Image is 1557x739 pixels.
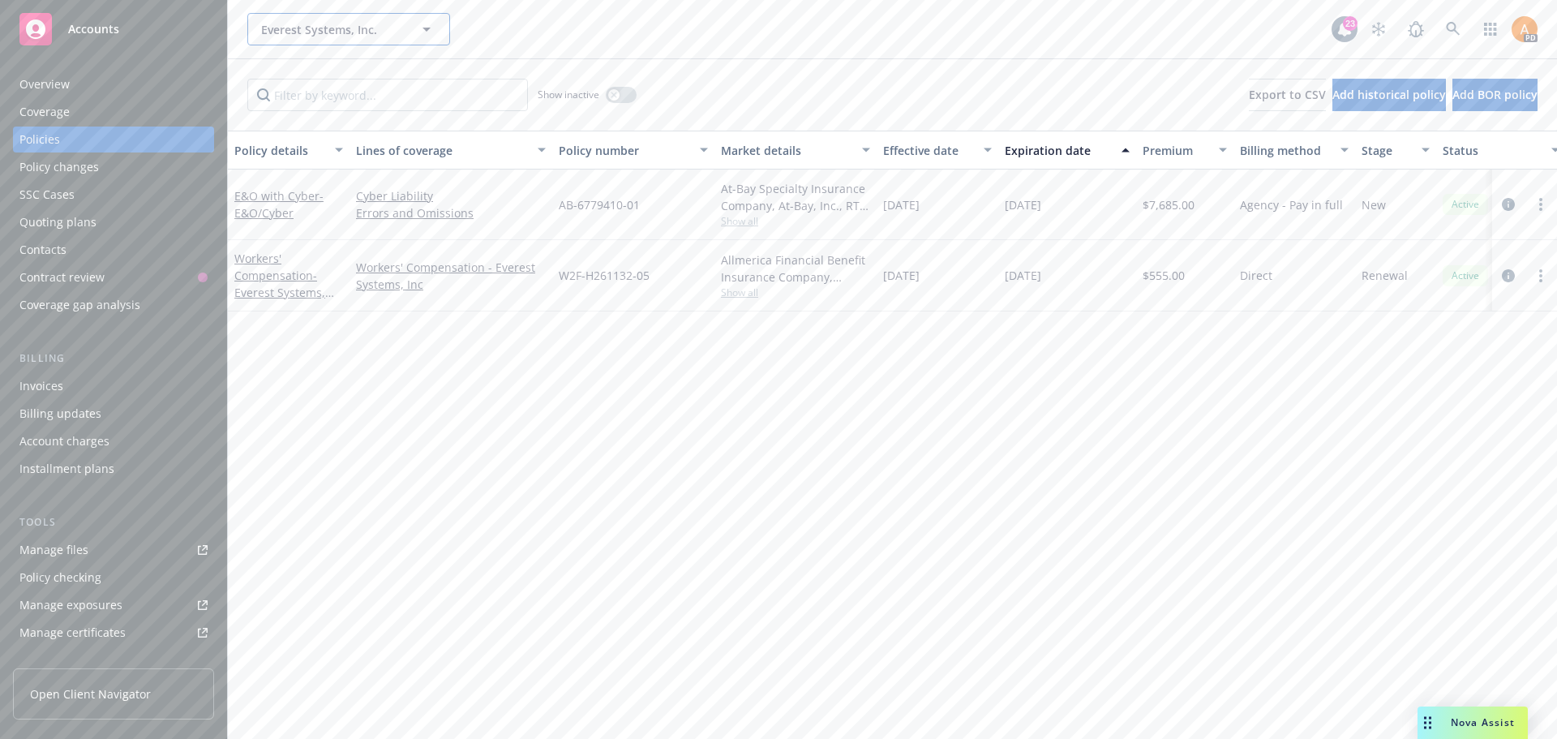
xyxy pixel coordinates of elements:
[1240,267,1272,284] span: Direct
[13,99,214,125] a: Coverage
[1531,195,1551,214] a: more
[13,154,214,180] a: Policy changes
[247,13,450,45] button: Everest Systems, Inc.
[1452,87,1538,102] span: Add BOR policy
[1443,142,1542,159] div: Status
[261,21,401,38] span: Everest Systems, Inc.
[19,373,63,399] div: Invoices
[19,647,96,673] div: Manage BORs
[1249,79,1326,111] button: Export to CSV
[19,71,70,97] div: Overview
[356,259,546,293] a: Workers' Compensation - Everest Systems, Inc
[1499,266,1518,286] a: circleInformation
[356,142,528,159] div: Lines of coverage
[13,373,214,399] a: Invoices
[1362,196,1386,213] span: New
[1449,269,1482,283] span: Active
[13,6,214,52] a: Accounts
[228,131,350,170] button: Policy details
[877,131,998,170] button: Effective date
[1343,16,1358,31] div: 23
[721,251,870,286] div: Allmerica Financial Benefit Insurance Company, Hanover Insurance Group
[19,565,101,591] div: Policy checking
[721,214,870,228] span: Show all
[234,251,325,334] a: Workers' Compensation
[1452,79,1538,111] button: Add BOR policy
[13,127,214,153] a: Policies
[1531,266,1551,286] a: more
[13,456,214,482] a: Installment plans
[883,142,974,159] div: Effective date
[1233,131,1355,170] button: Billing method
[1512,16,1538,42] img: photo
[1451,715,1515,729] span: Nova Assist
[13,350,214,367] div: Billing
[13,647,214,673] a: Manage BORs
[13,71,214,97] a: Overview
[13,401,214,427] a: Billing updates
[721,286,870,299] span: Show all
[1474,13,1507,45] a: Switch app
[998,131,1136,170] button: Expiration date
[13,514,214,531] div: Tools
[1249,87,1326,102] span: Export to CSV
[1332,79,1446,111] button: Add historical policy
[19,154,99,180] div: Policy changes
[19,292,140,318] div: Coverage gap analysis
[1005,142,1112,159] div: Expiration date
[1362,142,1412,159] div: Stage
[356,204,546,221] a: Errors and Omissions
[19,237,66,263] div: Contacts
[19,537,88,563] div: Manage files
[13,428,214,454] a: Account charges
[13,237,214,263] a: Contacts
[1240,142,1331,159] div: Billing method
[1418,707,1438,739] div: Drag to move
[68,23,119,36] span: Accounts
[559,267,650,284] span: W2F-H261132-05
[19,456,114,482] div: Installment plans
[350,131,552,170] button: Lines of coverage
[1332,87,1446,102] span: Add historical policy
[13,182,214,208] a: SSC Cases
[247,79,528,111] input: Filter by keyword...
[559,196,640,213] span: AB-6779410-01
[1143,196,1195,213] span: $7,685.00
[1400,13,1432,45] a: Report a Bug
[1449,197,1482,212] span: Active
[13,537,214,563] a: Manage files
[19,592,122,618] div: Manage exposures
[19,182,75,208] div: SSC Cases
[1499,195,1518,214] a: circleInformation
[19,99,70,125] div: Coverage
[1240,196,1343,213] span: Agency - Pay in full
[1005,267,1041,284] span: [DATE]
[234,142,325,159] div: Policy details
[1136,131,1233,170] button: Premium
[1418,707,1528,739] button: Nova Assist
[538,88,599,101] span: Show inactive
[356,187,546,204] a: Cyber Liability
[19,264,105,290] div: Contract review
[1362,267,1408,284] span: Renewal
[721,180,870,214] div: At-Bay Specialty Insurance Company, At-Bay, Inc., RT Specialty Insurance Services, LLC (RSG Speci...
[721,142,852,159] div: Market details
[13,264,214,290] a: Contract review
[1005,196,1041,213] span: [DATE]
[19,401,101,427] div: Billing updates
[559,142,690,159] div: Policy number
[552,131,714,170] button: Policy number
[13,592,214,618] a: Manage exposures
[19,127,60,153] div: Policies
[714,131,877,170] button: Market details
[19,428,109,454] div: Account charges
[234,188,324,221] a: E&O with Cyber
[19,209,97,235] div: Quoting plans
[1437,13,1469,45] a: Search
[1362,13,1395,45] a: Stop snowing
[1143,142,1209,159] div: Premium
[13,565,214,591] a: Policy checking
[19,620,126,646] div: Manage certificates
[13,292,214,318] a: Coverage gap analysis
